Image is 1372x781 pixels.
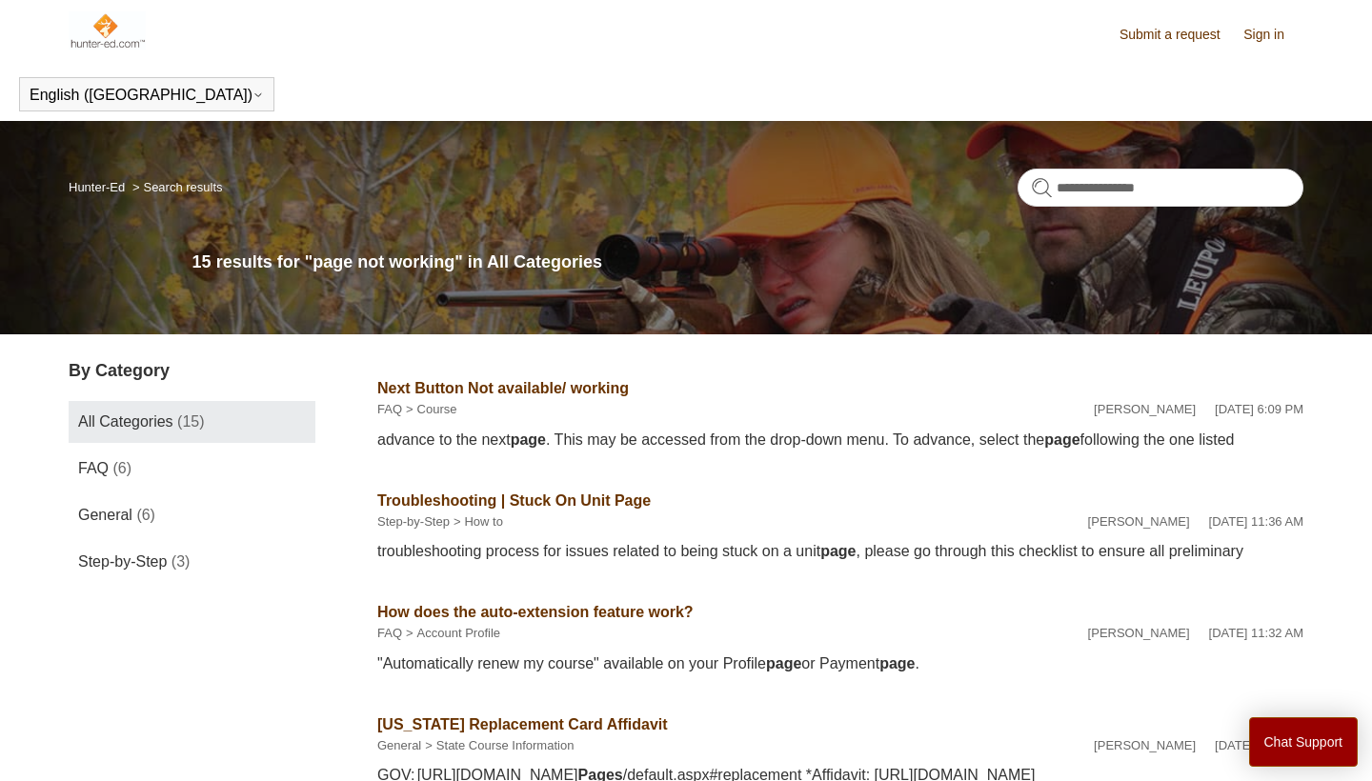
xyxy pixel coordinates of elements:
span: (6) [136,507,155,523]
em: page [820,543,856,559]
span: Step-by-Step [78,553,167,570]
a: How does the auto-extension feature work? [377,604,694,620]
em: page [879,655,915,671]
a: FAQ [377,402,402,416]
div: troubleshooting process for issues related to being stuck on a unit , please go through this chec... [377,540,1303,563]
a: Account Profile [417,626,500,640]
a: State Course Information [436,738,575,752]
span: FAQ [78,460,109,476]
time: 02/12/2024, 18:11 [1215,738,1303,752]
a: [US_STATE] Replacement Card Affidavit [377,716,668,732]
a: General (6) [69,494,315,536]
a: General [377,738,421,752]
a: Sign in [1243,25,1303,45]
a: Step-by-Step (3) [69,541,315,583]
li: [PERSON_NAME] [1094,736,1196,755]
a: FAQ [377,626,402,640]
li: Step-by-Step [377,512,450,531]
a: Troubleshooting | Stuck On Unit Page [377,492,651,509]
em: page [1044,431,1079,448]
li: [PERSON_NAME] [1088,624,1190,643]
a: FAQ (6) [69,448,315,490]
a: All Categories (15) [69,401,315,443]
em: page [511,431,546,448]
li: FAQ [377,624,402,643]
h3: By Category [69,358,315,384]
time: 07/28/2022, 11:32 [1209,626,1303,640]
span: All Categories [78,413,173,430]
span: (15) [177,413,204,430]
li: [PERSON_NAME] [1088,512,1190,531]
a: Submit a request [1120,25,1240,45]
a: Hunter-Ed [69,180,125,194]
a: Next Button Not available/ working [377,380,629,396]
a: Course [417,402,457,416]
li: Course [402,400,457,419]
img: Hunter-Ed Help Center home page [69,11,146,50]
span: (6) [112,460,131,476]
li: FAQ [377,400,402,419]
li: How to [450,512,503,531]
li: Hunter-Ed [69,180,129,194]
li: Search results [129,180,223,194]
time: 02/12/2024, 18:09 [1215,402,1303,416]
div: "Automatically renew my course" available on your Profile or Payment . [377,652,1303,675]
a: Step-by-Step [377,514,450,529]
div: advance to the next . This may be accessed from the drop-down menu. To advance, select the follow... [377,429,1303,451]
input: Search [1018,169,1303,207]
span: (3) [171,553,191,570]
em: page [766,655,801,671]
button: Chat Support [1249,717,1359,767]
h1: 15 results for "page not working" in All Categories [192,250,1303,275]
li: [PERSON_NAME] [1094,400,1196,419]
li: Account Profile [402,624,500,643]
a: How to [464,514,502,529]
time: 05/15/2024, 11:36 [1209,514,1303,529]
span: General [78,507,132,523]
button: English ([GEOGRAPHIC_DATA]) [30,87,264,104]
li: General [377,736,421,755]
li: State Course Information [421,736,574,755]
